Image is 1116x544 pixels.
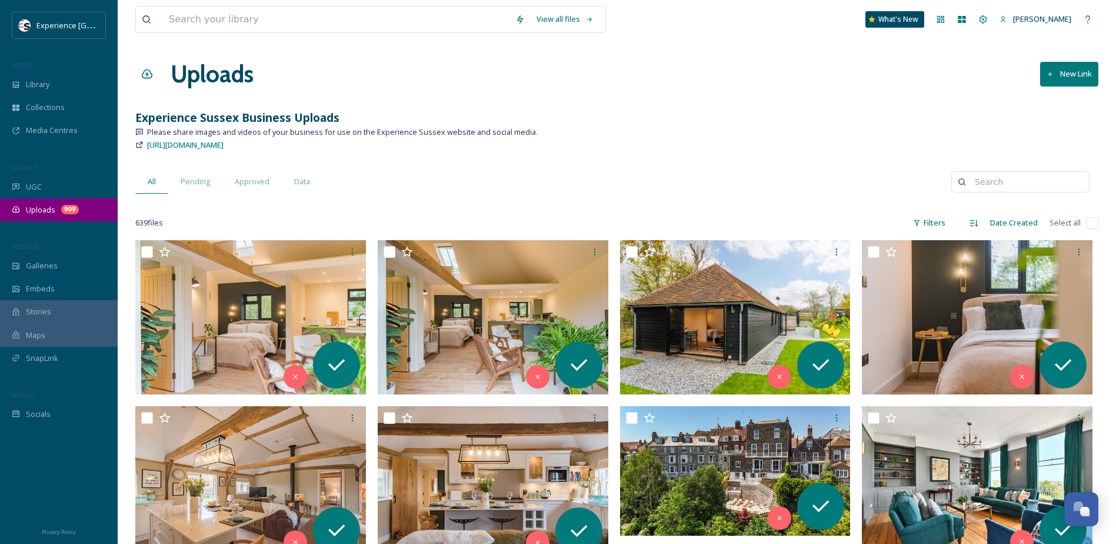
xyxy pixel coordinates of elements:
span: Approved [235,176,269,187]
strong: Experience Sussex Business Uploads [135,110,339,125]
span: All [148,176,156,187]
img: WSCC%20ES%20Socials%20Icon%20-%20Secondary%20-%20Black.jpg [19,19,31,31]
span: Pending [181,176,210,187]
img: ext_1758272832.684758_hello@bloomstays.com-NS3_9225-Sml.jpg [862,240,1092,394]
a: Uploads [171,57,254,92]
span: UGC [26,181,42,193]
a: View all files [531,8,599,31]
div: Date Created [984,211,1044,234]
div: Filters [907,211,951,234]
button: Open Chat [1064,492,1098,526]
span: Please share images and videos of your business for use on the Experience Sussex website and soci... [147,127,538,138]
input: Search your library [163,6,509,32]
span: Collections [26,102,65,113]
button: New Link [1040,62,1098,86]
img: ext_1758272834.052548_hello@bloomstays.com-NS3_9194.jpg [135,240,366,394]
span: 639 file s [135,217,163,228]
span: [PERSON_NAME] [1013,14,1071,24]
a: [PERSON_NAME] [994,8,1077,31]
span: SOCIALS [12,390,35,399]
a: Privacy Policy [42,524,76,538]
span: Maps [26,330,45,341]
span: WIDGETS [12,242,39,251]
input: Search [969,170,1083,194]
span: MEDIA [12,61,32,69]
span: SnapLink [26,353,58,364]
span: Privacy Policy [42,528,76,536]
span: Uploads [26,204,55,215]
a: [URL][DOMAIN_NAME] [147,138,224,152]
img: ext_1758272833.067482_hello@bloomstays.com-NS3_9250-Edit-Sml.jpg [620,240,851,394]
a: What's New [865,11,924,28]
span: Stories [26,306,51,317]
span: Socials [26,409,51,420]
div: 909 [61,205,79,214]
span: Experience [GEOGRAPHIC_DATA] [36,19,153,31]
img: ext_1758272833.640014_hello@bloomstays.com-NS1_9915-HDR.jpg [378,240,608,394]
span: Media Centres [26,125,78,136]
img: ext_1758272832.46592_hello@bloomstays.com-Chequers tn31 (7).jpg [620,406,851,536]
span: Data [294,176,310,187]
span: Embeds [26,283,55,294]
span: COLLECT [12,163,37,172]
span: Library [26,79,49,90]
span: Select all [1050,217,1081,228]
span: Galleries [26,260,58,271]
span: [URL][DOMAIN_NAME] [147,140,224,150]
